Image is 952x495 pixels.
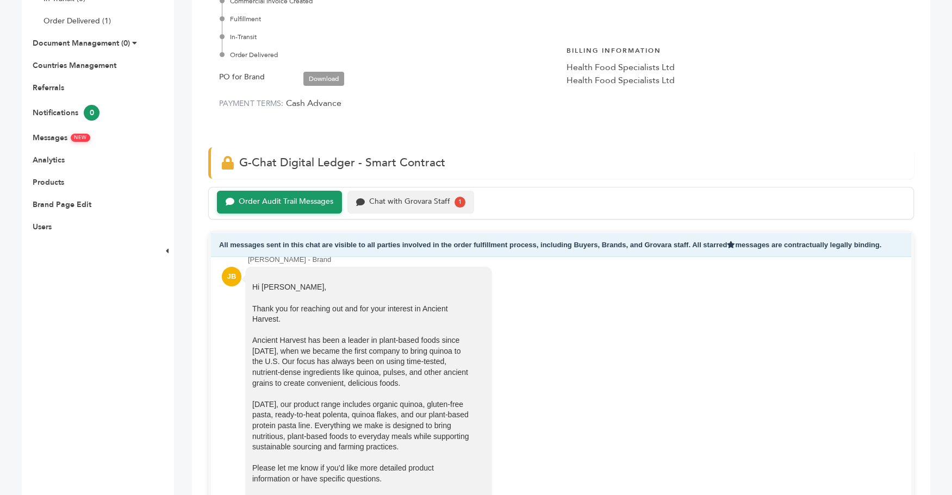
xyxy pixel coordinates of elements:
[211,233,911,258] div: All messages sent in this chat are visible to all parties involved in the order fulfillment proce...
[455,197,465,208] div: 1
[33,133,90,143] a: MessagesNEW
[239,197,333,206] div: Order Audit Trail Messages
[219,98,284,109] label: PAYMENT TERMS:
[222,14,556,24] div: Fulfillment
[33,60,116,71] a: Countries Management
[239,155,445,171] span: G-Chat Digital Ledger - Smart Contract
[43,16,111,26] a: Order Delivered (1)
[222,32,556,42] div: In-Transit
[303,72,344,86] a: Download
[369,197,450,206] div: Chat with Grovara Staff
[33,83,64,93] a: Referrals
[222,50,556,60] div: Order Delivered
[567,38,903,61] h4: Billing Information
[567,74,903,87] div: Health Food Specialists Ltd
[33,155,65,165] a: Analytics
[33,199,91,210] a: Brand Page Edit
[219,71,265,84] label: PO for Brand
[71,134,90,142] span: NEW
[567,61,903,74] div: Health Food Specialists Ltd
[33,38,130,48] a: Document Management (0)
[33,177,64,187] a: Products
[33,222,52,232] a: Users
[248,255,900,265] div: [PERSON_NAME] - Brand
[33,108,99,118] a: Notifications0
[222,267,241,286] div: JB
[84,105,99,121] span: 0
[286,97,341,109] span: Cash Advance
